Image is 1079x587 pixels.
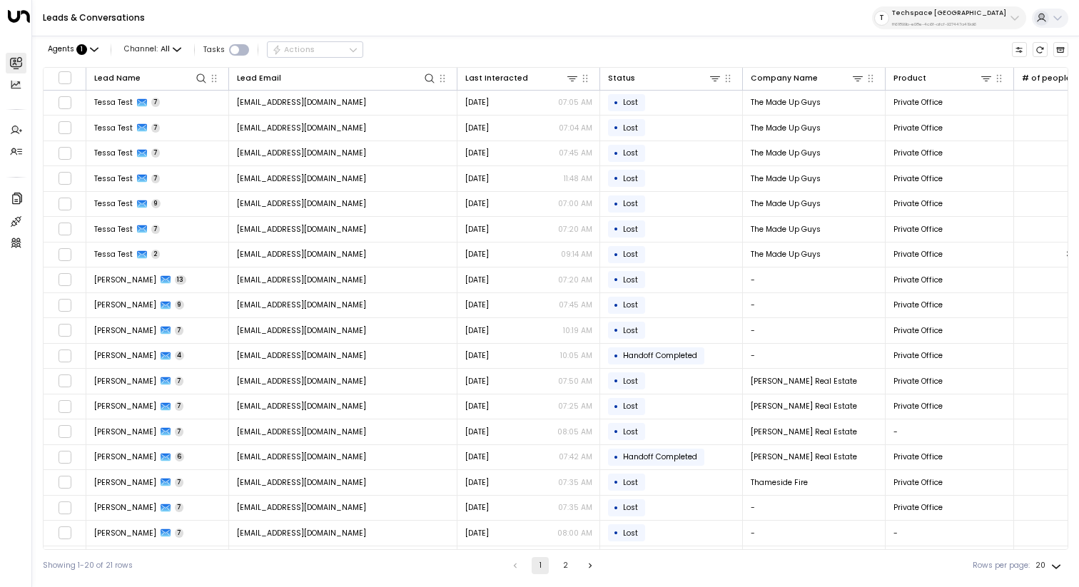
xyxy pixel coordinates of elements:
span: jaketurbett87@gmail.com [237,275,366,285]
span: Jun 23, 2025 [465,502,489,513]
span: 7 [151,148,161,158]
span: Toggle select all [58,71,71,84]
span: Private Office [893,477,943,488]
span: Private Office [893,401,943,412]
span: Handoff Completed [623,451,697,462]
div: Actions [272,45,315,55]
span: Jul 14, 2025 [465,148,489,158]
span: Nico Kidel [94,427,156,437]
p: 07:25 AM [558,401,592,412]
span: 2 [151,250,161,259]
span: 9 [151,199,161,208]
span: Private Office [893,325,943,336]
div: Status [608,72,635,85]
td: - [743,267,886,292]
span: Private Office [893,451,943,462]
span: Knox Real Estate [751,401,857,412]
span: 7 [175,402,184,411]
div: • [614,270,619,289]
div: • [614,296,619,315]
span: Nico Kidel [94,451,156,462]
label: Rows per page: [973,560,1030,571]
p: 07:04 AM [559,123,592,133]
span: Rob Stevenson [94,350,156,361]
p: 11:48 AM [564,173,592,184]
p: 10:19 AM [563,325,592,336]
span: 7 [175,478,184,487]
div: Showing 1-20 of 21 rows [43,560,133,571]
span: Rob Stevenson [94,300,156,310]
span: Lost [623,401,638,412]
span: Jul 09, 2025 [465,198,489,209]
span: Jun 19, 2025 [465,249,489,260]
span: Knox Real Estate [751,451,857,462]
span: Lost [623,477,638,488]
p: 07:50 AM [558,376,592,387]
span: Toggle select row [58,273,71,287]
div: Last Interacted [465,72,528,85]
button: Go to page 2 [557,557,574,574]
span: 7 [175,503,184,512]
p: 07:35 AM [558,502,592,513]
span: Aug 06, 2025 [465,97,489,108]
span: nico.kidel@knoxrealestate.co.uk [237,451,366,462]
span: rdstevensonmail@gmail.com [237,300,366,310]
span: Rob Stevenson [94,325,156,336]
span: Tessa Test [94,249,133,260]
p: 07:45 AM [559,300,592,310]
td: - [743,293,886,318]
span: Private Office [893,97,943,108]
span: 7 [151,174,161,183]
span: Lost [623,173,638,184]
span: Lost [623,224,638,235]
p: 07:20 AM [558,275,592,285]
span: 7 [151,225,161,234]
span: Knox Real Estate [751,427,857,437]
td: - [743,496,886,521]
span: Toggle select row [58,172,71,185]
span: tessa@themadeupguys.com [237,198,366,209]
span: tessa@themadeupguys.com [237,224,366,235]
span: Jun 18, 2025 [465,528,489,538]
span: Toggle select row [58,247,71,261]
button: Go to next page [582,557,599,574]
button: Archived Leads [1053,42,1069,58]
span: May 28, 2025 [465,451,489,462]
div: • [614,93,619,112]
span: All [161,45,170,53]
span: rdstevensonmail@gmail.com [237,325,366,336]
span: Private Office [893,123,943,133]
span: Toggle select row [58,399,71,413]
span: Toggle select row [58,223,71,236]
span: tessa@themadeupguys.com [237,97,366,108]
span: 9 [175,300,185,310]
span: tessa@themadeupguys.com [237,123,366,133]
div: • [614,220,619,238]
span: Private Office [893,249,943,260]
span: Lost [623,376,638,387]
span: 7 [175,427,184,437]
span: Toggle select row [58,374,71,388]
span: Thameside Fire [751,477,808,488]
span: Toggle select row [58,476,71,489]
span: Private Office [893,300,943,310]
span: Jun 23, 2025 [465,401,489,412]
span: Nico Kidel [94,401,156,412]
span: Lost [623,97,638,108]
span: Jun 18, 2025 [465,325,489,336]
p: 08:05 AM [557,427,592,437]
div: Toggle to display only leads that need your response, callback, or confirmation on recent tours a... [203,44,249,56]
span: Toggle select row [58,96,71,109]
p: 07:45 AM [559,148,592,158]
span: The Made Up Guys [751,198,821,209]
span: Private Office [893,502,943,513]
span: Lost [623,275,638,285]
div: • [614,169,619,188]
span: The Made Up Guys [751,97,821,108]
span: Toggle select row [58,349,71,362]
p: 10:05 AM [560,350,592,361]
span: Tessa Test [94,148,133,158]
p: 07:42 AM [559,451,592,462]
span: Toggle select row [58,450,71,464]
div: Product [893,71,993,85]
